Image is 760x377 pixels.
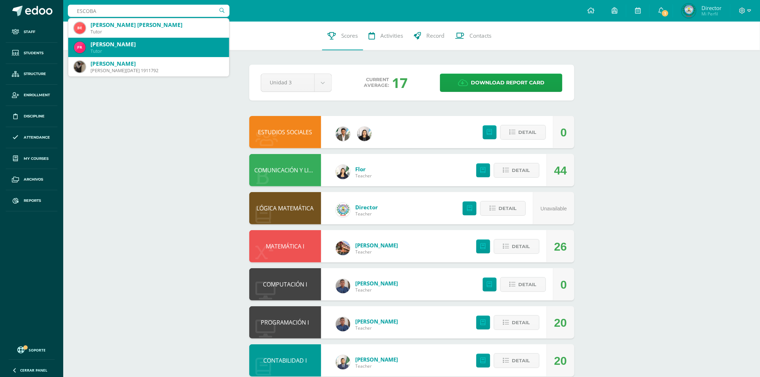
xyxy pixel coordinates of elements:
[336,241,350,255] img: 0a4f8d2552c82aaa76f7aefb013bc2ce.png
[24,92,50,98] span: Enrollment
[356,356,398,363] a: [PERSON_NAME]
[255,166,337,174] a: COMUNICACIÓN Y LITERATURA
[356,280,398,287] a: [PERSON_NAME]
[356,249,398,255] span: Teacher
[356,166,372,173] a: Flor
[494,353,539,368] button: Detail
[270,74,305,91] span: Unidad 3
[363,22,408,50] a: Activities
[356,173,372,179] span: Teacher
[258,128,312,136] a: ESTUDIOS SOCIALES
[24,50,43,56] span: Students
[554,154,567,187] div: 44
[24,135,50,140] span: Attendance
[91,29,223,35] div: Tutor
[24,71,46,77] span: Structure
[336,355,350,369] img: 81af6994c143bda22e5777ad41c0adf7.png
[74,61,85,73] img: cd53d750682bca39451f8a61a06f5e6f.png
[512,354,530,367] span: Detail
[24,29,35,35] span: Staff
[561,269,567,301] div: 0
[336,127,350,141] img: 4c1fe4b455aa566f5d104a2674304b88.png
[512,240,530,253] span: Detail
[249,154,321,186] div: COMUNICACIÓN Y LITERATURA
[356,363,398,369] span: Teacher
[6,106,57,127] a: Discipline
[341,32,358,39] span: Scores
[9,345,55,354] a: Soporte
[249,268,321,301] div: COMPUTACIÓN I
[356,325,398,331] span: Teacher
[561,116,567,149] div: 0
[499,202,516,215] span: Detail
[682,4,696,18] img: 648d3fb031ec89f861c257ccece062c1.png
[91,21,223,29] div: [PERSON_NAME] [PERSON_NAME]
[336,279,350,293] img: bf66807720f313c6207fc724d78fb4d0.png
[263,357,307,364] a: CONTABILIDAD I
[24,113,45,119] span: Discipline
[357,127,372,141] img: 4c0f0d0aa85ea1521b3695183dcf975f.png
[6,190,57,211] a: Reports
[512,164,530,177] span: Detail
[356,287,398,293] span: Teacher
[336,317,350,331] img: bf66807720f313c6207fc724d78fb4d0.png
[480,201,526,216] button: Detail
[6,148,57,169] a: My courses
[261,74,332,92] a: Unidad 3
[249,230,321,262] div: MATEMÁTICA I
[249,192,321,224] div: LÓGICA MATEMÁTICA
[6,22,57,43] a: Staff
[364,77,389,88] span: Current average:
[380,32,403,39] span: Activities
[701,4,722,11] span: Director
[356,318,398,325] a: [PERSON_NAME]
[249,306,321,339] div: PROGRAMACIÓN I
[554,345,567,377] div: 20
[336,203,350,217] img: 29b0d10af9c929163b128161a6e0987d.png
[440,74,562,92] a: Download report card
[24,177,43,182] span: Archivos
[249,344,321,377] div: CONTABILIDAD I
[512,316,530,329] span: Detail
[701,11,722,17] span: Mi Perfil
[68,5,230,17] input: Search a user…
[6,43,57,64] a: Students
[91,68,223,74] div: [PERSON_NAME][DATE] 1911792
[500,277,546,292] button: Detail
[29,348,46,353] span: Soporte
[554,231,567,263] div: 26
[6,85,57,106] a: Enrollment
[494,163,539,178] button: Detail
[356,242,398,249] a: [PERSON_NAME]
[91,48,223,54] div: Tutor
[356,211,378,217] span: Teacher
[336,165,350,179] img: 36cf82a7637ef7d1216c4dcc2ae2f54e.png
[450,22,497,50] a: Contacts
[74,42,85,53] img: 96b9a2bbb2cf00f42566adae4c978c4a.png
[249,116,321,148] div: ESTUDIOS SOCIALES
[74,22,85,34] img: 8efbb1a474923778baa5c03202c400f0.png
[494,239,539,254] button: Detail
[471,74,544,92] span: Download report card
[91,41,223,48] div: [PERSON_NAME]
[24,156,48,162] span: My courses
[541,206,567,211] span: Unavailable
[519,278,537,291] span: Detail
[256,204,314,212] a: LÓGICA MATEMÁTICA
[261,318,309,326] a: PROGRAMACIÓN I
[263,280,307,288] a: COMPUTACIÓN I
[6,64,57,85] a: Structure
[554,307,567,339] div: 20
[494,315,539,330] button: Detail
[426,32,444,39] span: Record
[322,22,363,50] a: Scores
[408,22,450,50] a: Record
[91,60,223,68] div: [PERSON_NAME]
[20,368,47,373] span: Cerrar panel
[661,9,669,17] span: 1
[266,242,304,250] a: MATEMÁTICA I
[519,126,537,139] span: Detail
[392,73,408,92] div: 17
[500,125,546,140] button: Detail
[6,169,57,190] a: Archivos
